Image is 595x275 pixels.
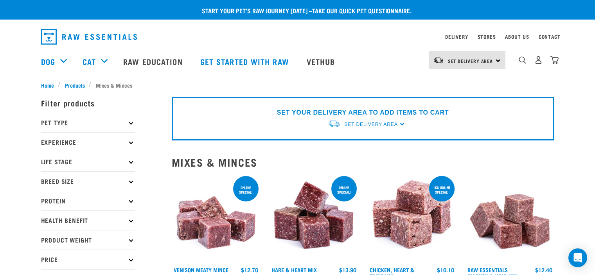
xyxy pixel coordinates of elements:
[41,250,135,269] p: Price
[478,35,496,38] a: Stores
[448,59,493,62] span: Set Delivery Area
[429,182,455,198] div: 1kg online special!
[331,182,357,198] div: ONLINE SPECIAL!
[437,267,454,273] div: $10.10
[505,35,529,38] a: About Us
[277,108,449,117] p: SET YOUR DELIVERY AREA TO ADD ITEMS TO CART
[550,56,559,64] img: home-icon@2x.png
[115,46,192,77] a: Raw Education
[535,267,552,273] div: $12.40
[339,267,356,273] div: $13.90
[174,268,228,271] a: Venison Meaty Mince
[41,191,135,210] p: Protein
[368,174,457,263] img: 1062 Chicken Heart Tripe Mix 01
[312,9,412,12] a: take our quick pet questionnaire.
[233,182,259,198] div: ONLINE SPECIAL!
[41,93,135,113] p: Filter products
[299,46,345,77] a: Vethub
[41,132,135,152] p: Experience
[41,210,135,230] p: Health Benefit
[192,46,299,77] a: Get started with Raw
[41,171,135,191] p: Breed Size
[328,120,340,128] img: van-moving.png
[433,57,444,64] img: van-moving.png
[41,81,54,89] span: Home
[466,174,554,263] img: Pile Of Cubed Chicken Wild Meat Mix
[445,35,468,38] a: Delivery
[61,81,89,89] a: Products
[41,230,135,250] p: Product Weight
[241,267,258,273] div: $12.70
[568,248,587,267] div: Open Intercom Messenger
[41,81,554,89] nav: breadcrumbs
[41,81,58,89] a: Home
[534,56,543,64] img: user.png
[271,268,317,271] a: Hare & Heart Mix
[41,113,135,132] p: Pet Type
[83,56,96,67] a: Cat
[539,35,561,38] a: Contact
[344,122,397,127] span: Set Delivery Area
[172,156,554,168] h2: Mixes & Minces
[35,26,561,48] nav: dropdown navigation
[172,174,261,263] img: 1117 Venison Meat Mince 01
[41,152,135,171] p: Life Stage
[41,56,55,67] a: Dog
[519,56,526,64] img: home-icon-1@2x.png
[65,81,85,89] span: Products
[41,29,137,45] img: Raw Essentials Logo
[270,174,358,263] img: Pile Of Cubed Hare Heart For Pets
